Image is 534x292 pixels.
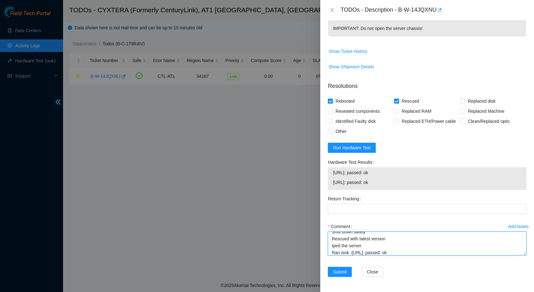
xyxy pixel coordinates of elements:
span: Submit [333,268,347,275]
button: Show Ticket History [328,46,368,56]
span: Identified Faulty disk [333,116,378,126]
button: Add Notes [508,221,529,232]
span: Rescued [399,96,421,106]
label: Comment [328,221,354,232]
button: Close [362,267,383,277]
span: Replaced Machine [465,106,507,116]
label: Hardware Test Results [328,157,376,167]
div: Add Notes [508,224,529,229]
span: Other [333,126,349,136]
span: Close [367,268,378,275]
button: Close [328,7,337,13]
textarea: Comment [328,232,526,255]
span: Run Hardware Test [333,144,371,151]
span: Show Shipment Details [328,63,374,70]
span: Reseated components [333,106,382,116]
label: Return Tracking [328,194,363,204]
span: [URL]: passed: ok [333,179,521,186]
span: close [330,8,335,13]
button: Submit [328,267,352,277]
span: [URL]: passed: ok [333,169,521,176]
span: Rebooted [333,96,357,106]
button: Run Hardware Test [328,143,376,153]
span: Replaced ETH/Power cable [399,116,458,126]
span: Clean/Replaced optic [465,116,512,126]
button: Show Shipment Details [328,62,374,72]
p: Resolutions [328,77,526,90]
div: TODOs - Description - B-W-14JQXNU [340,5,526,15]
span: Replaced RAM [399,106,434,116]
input: Return Tracking [328,204,526,214]
span: Show Ticket History [328,48,367,55]
span: Replaced disk [465,96,498,106]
